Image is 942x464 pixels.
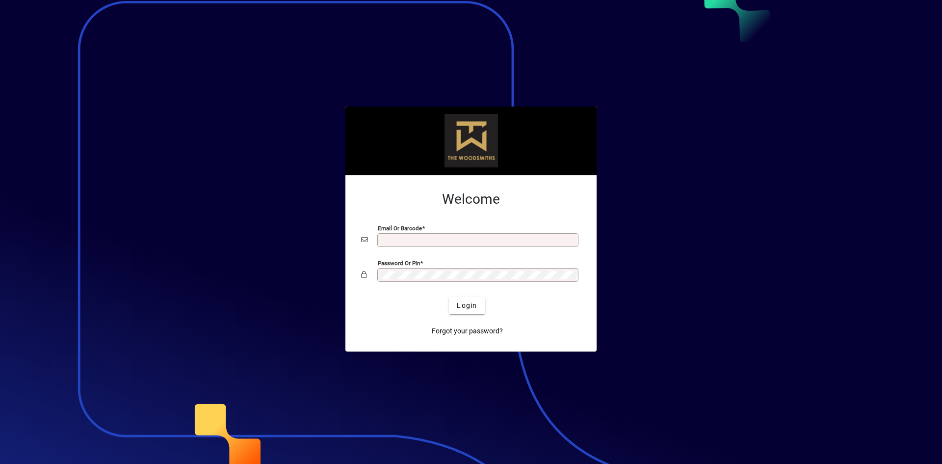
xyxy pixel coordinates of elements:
a: Forgot your password? [428,322,507,340]
button: Login [449,297,485,314]
span: Login [457,300,477,311]
mat-label: Email or Barcode [378,225,422,232]
h2: Welcome [361,191,581,208]
mat-label: Password or Pin [378,260,420,267]
span: Forgot your password? [432,326,503,336]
